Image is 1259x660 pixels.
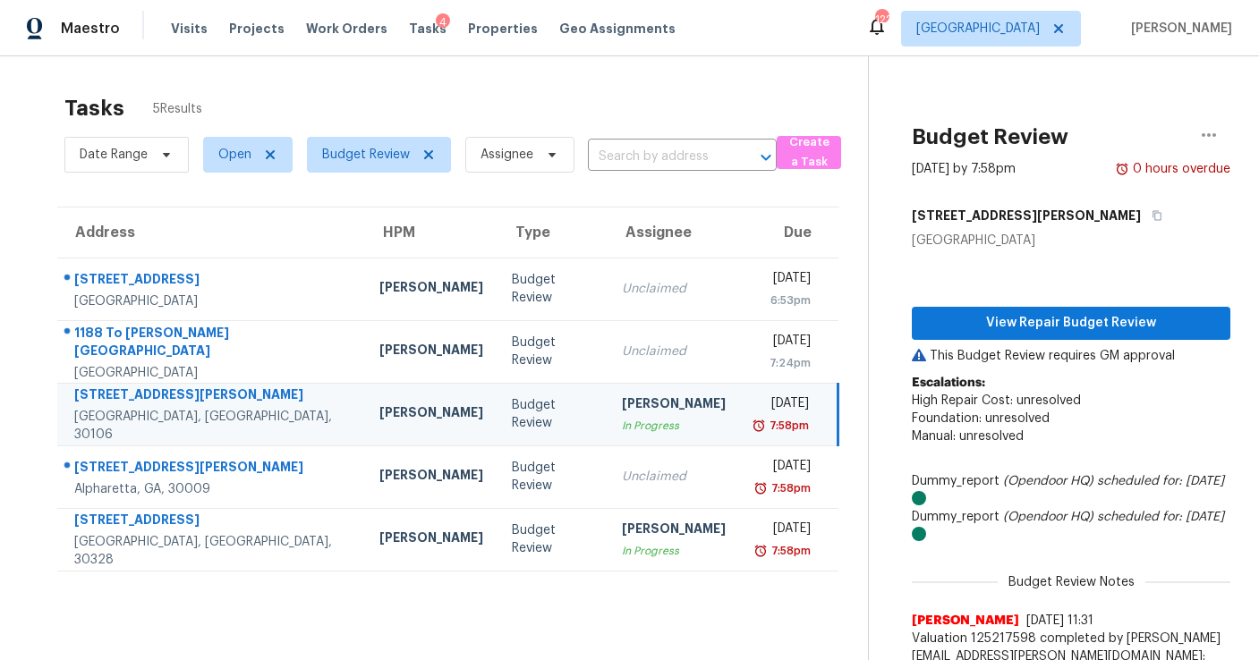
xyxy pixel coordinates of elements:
span: Tasks [409,22,447,35]
div: [DATE] by 7:58pm [912,160,1016,178]
div: In Progress [622,417,726,435]
div: [PERSON_NAME] [379,466,483,488]
b: Escalations: [912,377,985,389]
span: Projects [229,20,285,38]
div: Dummy_report [912,508,1230,544]
span: Date Range [80,146,148,164]
th: Address [57,207,365,258]
div: [GEOGRAPHIC_DATA], [GEOGRAPHIC_DATA], 30328 [74,533,351,569]
div: [DATE] [754,269,811,292]
img: Overdue Alarm Icon [1115,160,1129,178]
span: High Repair Cost: unresolved [912,394,1081,407]
img: Overdue Alarm Icon [752,417,766,435]
div: 7:24pm [754,354,811,372]
div: In Progress [622,542,726,560]
div: Budget Review [512,271,593,307]
th: Type [498,207,608,258]
img: Overdue Alarm Icon [753,542,768,560]
span: Visits [171,20,208,38]
span: Budget Review Notes [998,573,1145,591]
div: [DATE] [754,394,810,417]
div: 7:58pm [768,542,811,560]
span: Budget Review [322,146,410,164]
div: Unclaimed [622,468,726,486]
div: Budget Review [512,459,593,495]
h2: Tasks [64,99,124,117]
input: Search by address [588,143,727,171]
div: [STREET_ADDRESS][PERSON_NAME] [74,458,351,480]
div: [GEOGRAPHIC_DATA], [GEOGRAPHIC_DATA], 30106 [74,408,351,444]
span: Foundation: unresolved [912,412,1050,425]
button: Open [753,145,778,170]
div: Dummy_report [912,472,1230,508]
div: [GEOGRAPHIC_DATA] [74,364,351,382]
button: Copy Address [1141,199,1165,232]
div: Alpharetta, GA, 30009 [74,480,351,498]
i: (Opendoor HQ) [1003,511,1093,523]
span: Assignee [481,146,533,164]
div: Budget Review [512,396,593,432]
div: [PERSON_NAME] [379,341,483,363]
div: 7:58pm [766,417,809,435]
div: [GEOGRAPHIC_DATA] [912,232,1230,250]
div: [DATE] [754,520,811,542]
i: (Opendoor HQ) [1003,475,1093,487]
div: [PERSON_NAME] [379,529,483,551]
div: 1188 To [PERSON_NAME][GEOGRAPHIC_DATA] [74,324,351,364]
div: 6:53pm [754,292,811,309]
div: [DATE] [754,457,811,479]
span: Open [218,146,251,164]
div: Unclaimed [622,343,726,360]
span: [GEOGRAPHIC_DATA] [916,20,1040,38]
img: Overdue Alarm Icon [753,479,768,497]
div: Budget Review [512,521,593,557]
div: [STREET_ADDRESS] [74,511,351,533]
div: [STREET_ADDRESS][PERSON_NAME] [74,385,351,408]
th: Assignee [608,207,740,258]
span: Work Orders [306,20,387,38]
div: Unclaimed [622,280,726,298]
span: [PERSON_NAME] [912,612,1019,630]
span: Properties [468,20,538,38]
i: scheduled for: [DATE] [1097,475,1224,487]
span: Maestro [61,20,120,38]
span: View Repair Budget Review [926,312,1216,334]
span: Manual: unresolved [912,430,1024,443]
i: scheduled for: [DATE] [1097,511,1224,523]
button: View Repair Budget Review [912,307,1230,340]
div: 4 [436,13,450,31]
div: 122 [875,11,888,29]
span: Geo Assignments [559,20,676,38]
th: Due [740,207,838,258]
div: [PERSON_NAME] [379,403,483,426]
div: 7:58pm [768,479,811,497]
div: [STREET_ADDRESS] [74,270,351,292]
span: 5 Results [153,100,202,118]
th: HPM [365,207,498,258]
span: [PERSON_NAME] [1124,20,1232,38]
div: [PERSON_NAME] [622,520,726,542]
span: [DATE] 11:31 [1026,614,1093,627]
div: [GEOGRAPHIC_DATA] [74,292,351,310]
div: [PERSON_NAME] [622,394,726,417]
div: [PERSON_NAME] [379,278,483,300]
div: 0 hours overdue [1129,160,1230,178]
span: Create a Task [786,132,832,173]
h5: [STREET_ADDRESS][PERSON_NAME] [912,207,1141,224]
p: This Budget Review requires GM approval [912,347,1230,365]
button: Create a Task [777,136,841,169]
h2: Budget Review [912,128,1068,146]
div: Budget Review [512,334,593,369]
div: [DATE] [754,332,811,354]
